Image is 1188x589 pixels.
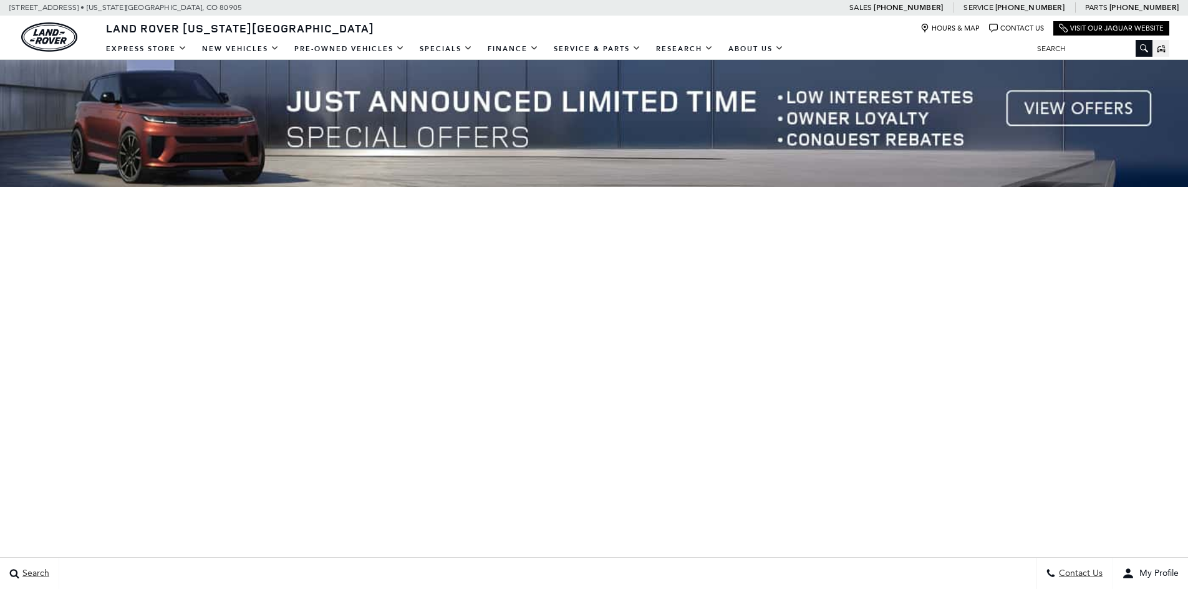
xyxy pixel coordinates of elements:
[99,38,195,60] a: EXPRESS STORE
[287,38,412,60] a: Pre-Owned Vehicles
[1028,41,1152,56] input: Search
[546,38,649,60] a: Service & Parts
[995,2,1065,12] a: [PHONE_NUMBER]
[21,22,77,52] img: Land Rover
[989,24,1044,33] a: Contact Us
[649,38,721,60] a: Research
[1059,24,1164,33] a: Visit Our Jaguar Website
[1056,568,1103,579] span: Contact Us
[19,568,49,579] span: Search
[1109,2,1179,12] a: [PHONE_NUMBER]
[963,3,993,12] span: Service
[106,21,374,36] span: Land Rover [US_STATE][GEOGRAPHIC_DATA]
[480,38,546,60] a: Finance
[195,38,287,60] a: New Vehicles
[99,38,791,60] nav: Main Navigation
[412,38,480,60] a: Specials
[1134,568,1179,579] span: My Profile
[721,38,791,60] a: About Us
[874,2,943,12] a: [PHONE_NUMBER]
[99,21,382,36] a: Land Rover [US_STATE][GEOGRAPHIC_DATA]
[21,22,77,52] a: land-rover
[1113,558,1188,589] button: user-profile-menu
[920,24,980,33] a: Hours & Map
[1085,3,1108,12] span: Parts
[9,3,242,12] a: [STREET_ADDRESS] • [US_STATE][GEOGRAPHIC_DATA], CO 80905
[849,3,872,12] span: Sales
